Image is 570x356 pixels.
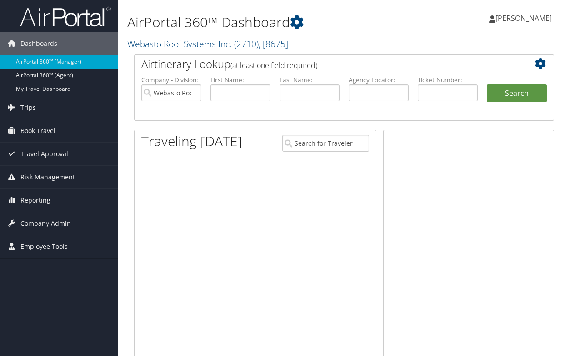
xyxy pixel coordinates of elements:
[20,6,111,27] img: airportal-logo.png
[282,135,369,152] input: Search for Traveler
[495,13,552,23] span: [PERSON_NAME]
[487,84,547,103] button: Search
[127,13,416,32] h1: AirPortal 360™ Dashboard
[20,235,68,258] span: Employee Tools
[210,75,270,84] label: First Name:
[20,166,75,188] span: Risk Management
[20,119,55,142] span: Book Travel
[280,75,340,84] label: Last Name:
[141,132,242,151] h1: Traveling [DATE]
[20,212,71,235] span: Company Admin
[141,56,512,72] h2: Airtinerary Lookup
[127,38,288,50] a: Webasto Roof Systems Inc.
[20,96,36,119] span: Trips
[234,38,259,50] span: ( 2710 )
[20,143,68,165] span: Travel Approval
[20,189,50,212] span: Reporting
[230,60,317,70] span: (at least one field required)
[349,75,409,84] label: Agency Locator:
[20,32,57,55] span: Dashboards
[141,75,201,84] label: Company - Division:
[418,75,478,84] label: Ticket Number:
[489,5,561,32] a: [PERSON_NAME]
[259,38,288,50] span: , [ 8675 ]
